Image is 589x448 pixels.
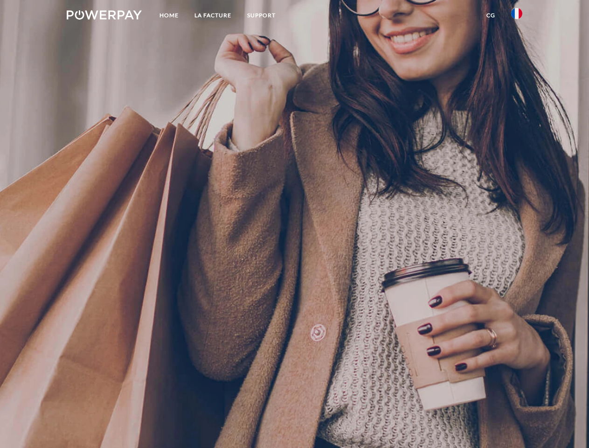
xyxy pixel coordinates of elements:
[187,7,239,24] a: LA FACTURE
[152,7,187,24] a: Home
[239,7,284,24] a: Support
[67,10,142,20] img: logo-powerpay-white.svg
[478,7,503,24] a: CG
[511,8,522,19] img: fr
